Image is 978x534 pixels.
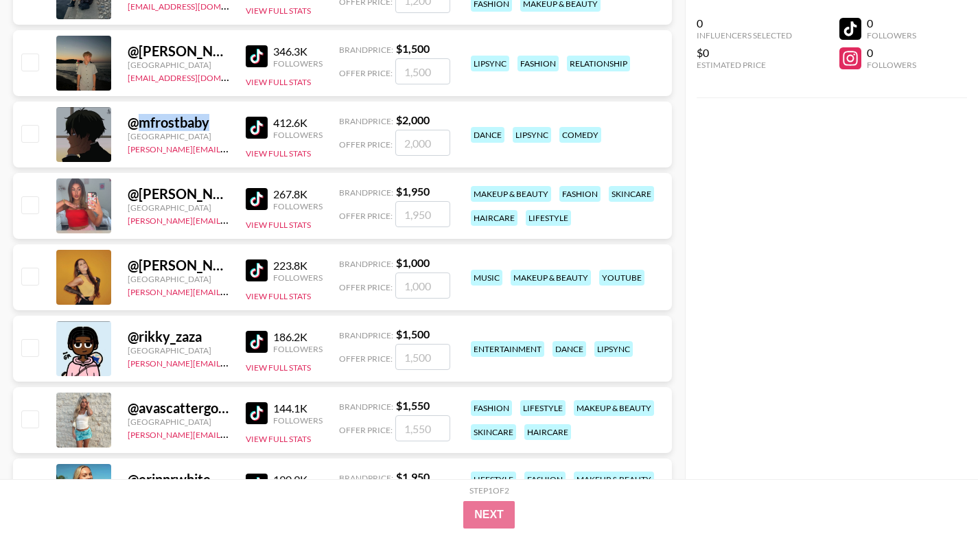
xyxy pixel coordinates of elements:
[396,470,430,483] strong: $ 1,950
[867,46,916,60] div: 0
[867,16,916,30] div: 0
[273,402,323,415] div: 144.1K
[524,424,571,440] div: haircare
[395,58,450,84] input: 1,500
[246,434,311,444] button: View Full Stats
[128,185,229,202] div: @ [PERSON_NAME]
[559,186,601,202] div: fashion
[273,473,323,487] div: 190.9K
[246,291,311,301] button: View Full Stats
[463,501,515,529] button: Next
[246,402,268,424] img: TikTok
[396,256,430,269] strong: $ 1,000
[395,130,450,156] input: 2,000
[520,400,566,416] div: lifestyle
[471,341,544,357] div: entertainment
[273,201,323,211] div: Followers
[396,113,430,126] strong: $ 2,000
[574,472,654,487] div: makeup & beauty
[273,187,323,201] div: 267.8K
[471,424,516,440] div: skincare
[867,30,916,40] div: Followers
[273,116,323,130] div: 412.6K
[128,345,229,356] div: [GEOGRAPHIC_DATA]
[339,330,393,340] span: Brand Price:
[339,259,393,269] span: Brand Price:
[128,471,229,488] div: @ erinnrwhite
[128,131,229,141] div: [GEOGRAPHIC_DATA]
[339,139,393,150] span: Offer Price:
[396,327,430,340] strong: $ 1,500
[395,201,450,227] input: 1,950
[128,70,266,83] a: [EMAIL_ADDRESS][DOMAIN_NAME]
[128,60,229,70] div: [GEOGRAPHIC_DATA]
[339,353,393,364] span: Offer Price:
[339,116,393,126] span: Brand Price:
[128,202,229,213] div: [GEOGRAPHIC_DATA]
[246,331,268,353] img: TikTok
[697,30,792,40] div: Influencers Selected
[594,341,633,357] div: lipsync
[246,148,311,159] button: View Full Stats
[471,472,516,487] div: lifestyle
[246,77,311,87] button: View Full Stats
[609,186,654,202] div: skincare
[273,344,323,354] div: Followers
[246,362,311,373] button: View Full Stats
[867,60,916,70] div: Followers
[339,45,393,55] span: Brand Price:
[574,400,654,416] div: makeup & beauty
[526,210,571,226] div: lifestyle
[517,56,559,71] div: fashion
[273,272,323,283] div: Followers
[471,186,551,202] div: makeup & beauty
[339,425,393,435] span: Offer Price:
[396,185,430,198] strong: $ 1,950
[697,16,792,30] div: 0
[128,427,396,440] a: [PERSON_NAME][EMAIL_ADDRESS][PERSON_NAME][DOMAIN_NAME]
[128,274,229,284] div: [GEOGRAPHIC_DATA]
[246,117,268,139] img: TikTok
[246,45,268,67] img: TikTok
[273,330,323,344] div: 186.2K
[339,402,393,412] span: Brand Price:
[246,5,311,16] button: View Full Stats
[128,328,229,345] div: @ rikky_zaza
[471,400,512,416] div: fashion
[339,282,393,292] span: Offer Price:
[511,270,591,286] div: makeup & beauty
[128,213,396,226] a: [PERSON_NAME][EMAIL_ADDRESS][PERSON_NAME][DOMAIN_NAME]
[128,417,229,427] div: [GEOGRAPHIC_DATA]
[559,127,601,143] div: comedy
[599,270,644,286] div: youtube
[246,259,268,281] img: TikTok
[395,344,450,370] input: 1,500
[128,43,229,60] div: @ [PERSON_NAME].taylor07
[471,127,504,143] div: dance
[469,485,509,496] div: Step 1 of 2
[128,356,396,369] a: [PERSON_NAME][EMAIL_ADDRESS][PERSON_NAME][DOMAIN_NAME]
[128,284,331,297] a: [PERSON_NAME][EMAIL_ADDRESS][DOMAIN_NAME]
[273,45,323,58] div: 346.3K
[395,415,450,441] input: 1,550
[273,58,323,69] div: Followers
[339,68,393,78] span: Offer Price:
[273,259,323,272] div: 223.8K
[246,220,311,230] button: View Full Stats
[513,127,551,143] div: lipsync
[273,130,323,140] div: Followers
[552,341,586,357] div: dance
[339,211,393,221] span: Offer Price:
[273,415,323,426] div: Followers
[339,473,393,483] span: Brand Price:
[471,210,517,226] div: haircare
[697,46,792,60] div: $0
[246,188,268,210] img: TikTok
[128,257,229,274] div: @ [PERSON_NAME].drummer
[697,60,792,70] div: Estimated Price
[128,141,331,154] a: [PERSON_NAME][EMAIL_ADDRESS][DOMAIN_NAME]
[524,472,566,487] div: fashion
[471,56,509,71] div: lipsync
[395,272,450,299] input: 1,000
[128,114,229,131] div: @ mfrostbaby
